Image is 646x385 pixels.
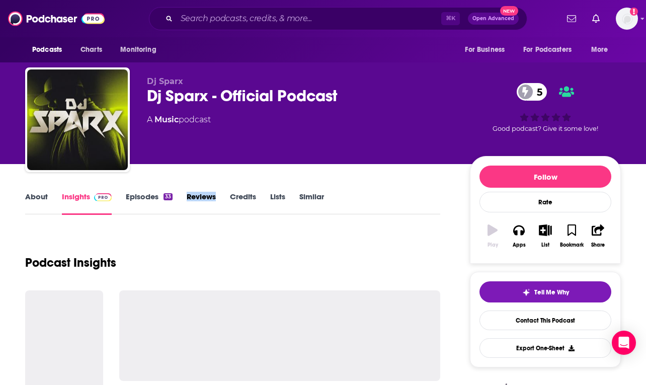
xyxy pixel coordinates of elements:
[470,76,621,139] div: 5Good podcast? Give it some love!
[612,331,636,355] div: Open Intercom Messenger
[164,193,173,200] div: 33
[230,192,256,215] a: Credits
[299,192,324,215] a: Similar
[458,40,517,59] button: open menu
[541,242,549,248] div: List
[588,10,604,27] a: Show notifications dropdown
[27,69,128,170] img: Dj Sparx - Official Podcast
[187,192,216,215] a: Reviews
[479,281,611,302] button: tell me why sparkleTell Me Why
[616,8,638,30] span: Logged in as abbie.hatfield
[177,11,441,27] input: Search podcasts, credits, & more...
[532,218,558,254] button: List
[465,43,505,57] span: For Business
[479,218,506,254] button: Play
[591,242,605,248] div: Share
[472,16,514,21] span: Open Advanced
[523,43,572,57] span: For Podcasters
[584,40,621,59] button: open menu
[560,242,584,248] div: Bookmark
[25,255,116,270] h1: Podcast Insights
[126,192,173,215] a: Episodes33
[479,311,611,330] a: Contact This Podcast
[94,193,112,201] img: Podchaser Pro
[517,40,586,59] button: open menu
[513,242,526,248] div: Apps
[506,218,532,254] button: Apps
[527,83,547,101] span: 5
[147,76,183,86] span: Dj Sparx
[62,192,112,215] a: InsightsPodchaser Pro
[522,288,530,296] img: tell me why sparkle
[25,40,75,59] button: open menu
[630,8,638,16] svg: Add a profile image
[154,115,179,124] a: Music
[591,43,608,57] span: More
[25,192,48,215] a: About
[32,43,62,57] span: Podcasts
[517,83,547,101] a: 5
[270,192,285,215] a: Lists
[479,338,611,358] button: Export One-Sheet
[479,192,611,212] div: Rate
[441,12,460,25] span: ⌘ K
[558,218,585,254] button: Bookmark
[616,8,638,30] img: User Profile
[147,114,211,126] div: A podcast
[563,10,580,27] a: Show notifications dropdown
[149,7,527,30] div: Search podcasts, credits, & more...
[8,9,105,28] img: Podchaser - Follow, Share and Rate Podcasts
[616,8,638,30] button: Show profile menu
[479,166,611,188] button: Follow
[113,40,169,59] button: open menu
[585,218,611,254] button: Share
[534,288,569,296] span: Tell Me Why
[468,13,519,25] button: Open AdvancedNew
[500,6,518,16] span: New
[74,40,108,59] a: Charts
[80,43,102,57] span: Charts
[493,125,598,132] span: Good podcast? Give it some love!
[120,43,156,57] span: Monitoring
[488,242,498,248] div: Play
